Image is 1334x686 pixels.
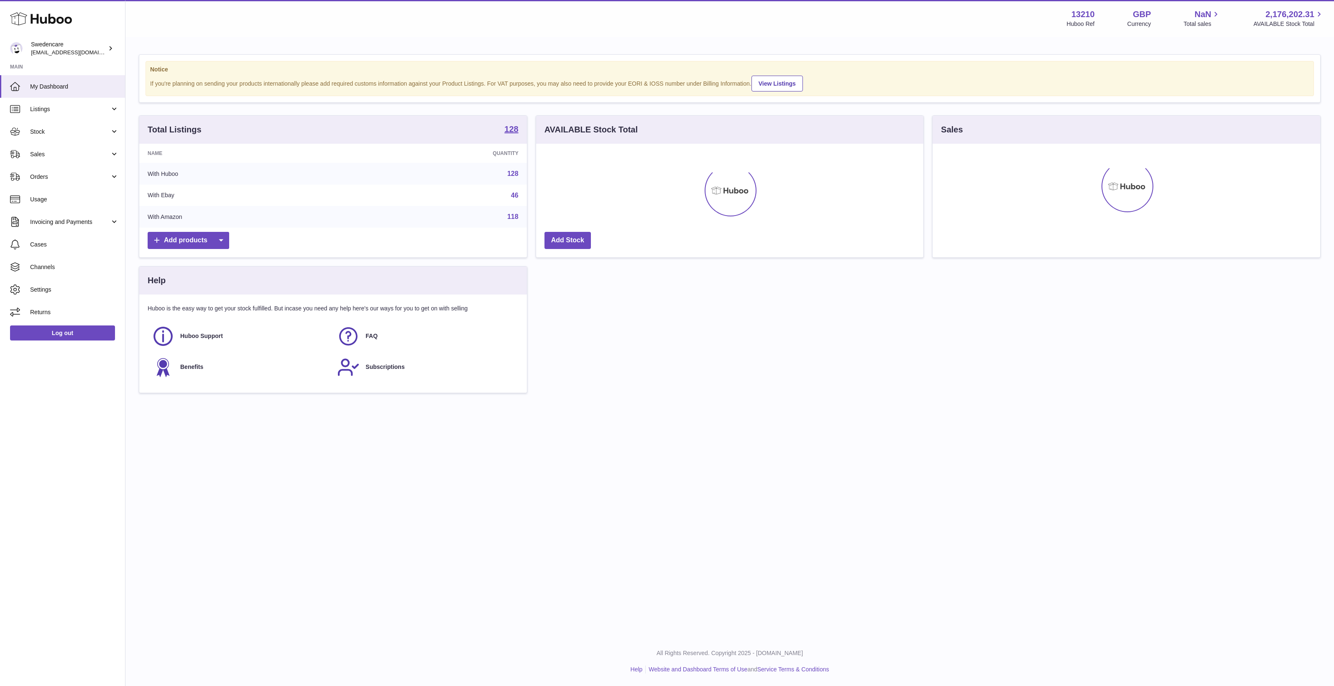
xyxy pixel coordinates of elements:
p: Huboo is the easy way to get your stock fulfilled. But incase you need any help here's our ways f... [148,305,519,313]
div: If you're planning on sending your products internationally please add required customs informati... [150,74,1309,91]
span: 2,176,202.31 [1265,9,1314,20]
span: Subscriptions [365,363,404,371]
a: NaN Total sales [1183,9,1221,28]
span: Stock [30,128,110,136]
span: AVAILABLE Stock Total [1253,20,1324,28]
span: Returns [30,308,119,316]
li: and [646,666,829,673]
a: 118 [507,213,519,220]
a: 128 [507,170,519,177]
a: 128 [504,125,518,135]
a: Subscriptions [337,356,514,379]
div: Currency [1127,20,1151,28]
strong: Notice [150,66,1309,74]
span: [EMAIL_ADDRESS][DOMAIN_NAME] [31,49,123,56]
span: Cases [30,241,119,249]
a: FAQ [337,325,514,348]
a: Website and Dashboard Terms of Use [649,666,747,673]
span: Channels [30,263,119,271]
h3: Sales [941,124,963,135]
td: With Huboo [139,163,351,185]
span: Invoicing and Payments [30,218,110,226]
p: All Rights Reserved. Copyright 2025 - [DOMAIN_NAME] [132,649,1327,657]
h3: AVAILABLE Stock Total [544,124,638,135]
div: Swedencare [31,41,106,56]
span: Huboo Support [180,332,223,340]
th: Quantity [351,144,527,163]
td: With Ebay [139,185,351,206]
strong: GBP [1133,9,1151,20]
a: Help [631,666,643,673]
span: FAQ [365,332,378,340]
span: Usage [30,196,119,203]
a: Add Stock [544,232,591,249]
span: My Dashboard [30,83,119,91]
span: Orders [30,173,110,181]
span: NaN [1194,9,1211,20]
span: Settings [30,286,119,294]
a: Service Terms & Conditions [757,666,829,673]
strong: 128 [504,125,518,133]
span: Sales [30,150,110,158]
h3: Help [148,275,166,286]
strong: 13210 [1071,9,1095,20]
span: Benefits [180,363,203,371]
a: Huboo Support [152,325,329,348]
a: Benefits [152,356,329,379]
a: Log out [10,325,115,340]
h3: Total Listings [148,124,202,135]
img: internalAdmin-13210@internal.huboo.com [10,42,23,55]
span: Total sales [1183,20,1221,28]
span: Listings [30,105,110,113]
div: Huboo Ref [1067,20,1095,28]
a: Add products [148,232,229,249]
td: With Amazon [139,206,351,228]
a: View Listings [751,76,803,91]
th: Name [139,144,351,163]
a: 2,176,202.31 AVAILABLE Stock Total [1253,9,1324,28]
a: 46 [511,192,519,199]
